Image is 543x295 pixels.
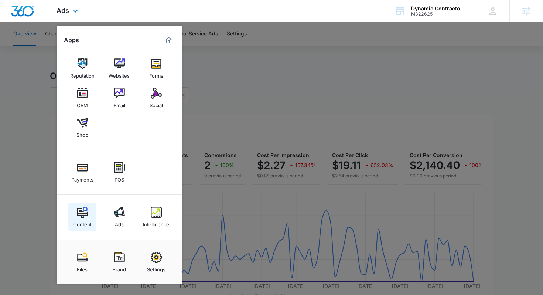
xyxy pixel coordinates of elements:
[147,263,165,272] div: Settings
[112,263,126,272] div: Brand
[77,99,88,108] div: CRM
[113,99,125,108] div: Email
[150,99,163,108] div: Social
[73,218,92,227] div: Content
[115,173,124,183] div: POS
[76,128,88,138] div: Shop
[68,113,96,142] a: Shop
[68,84,96,112] a: CRM
[68,158,96,186] a: Payments
[77,263,88,272] div: Files
[149,69,163,79] div: Forms
[68,248,96,276] a: Files
[115,218,124,227] div: Ads
[68,203,96,231] a: Content
[105,203,133,231] a: Ads
[105,248,133,276] a: Brand
[142,203,170,231] a: Intelligence
[142,248,170,276] a: Settings
[71,173,93,183] div: Payments
[105,158,133,186] a: POS
[411,11,465,17] div: account id
[163,34,175,46] a: Marketing 360® Dashboard
[411,6,465,11] div: account name
[109,69,130,79] div: Websites
[143,218,169,227] div: Intelligence
[57,7,69,14] span: Ads
[105,54,133,82] a: Websites
[70,69,95,79] div: Reputation
[142,84,170,112] a: Social
[64,37,79,44] h2: Apps
[142,54,170,82] a: Forms
[105,84,133,112] a: Email
[68,54,96,82] a: Reputation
